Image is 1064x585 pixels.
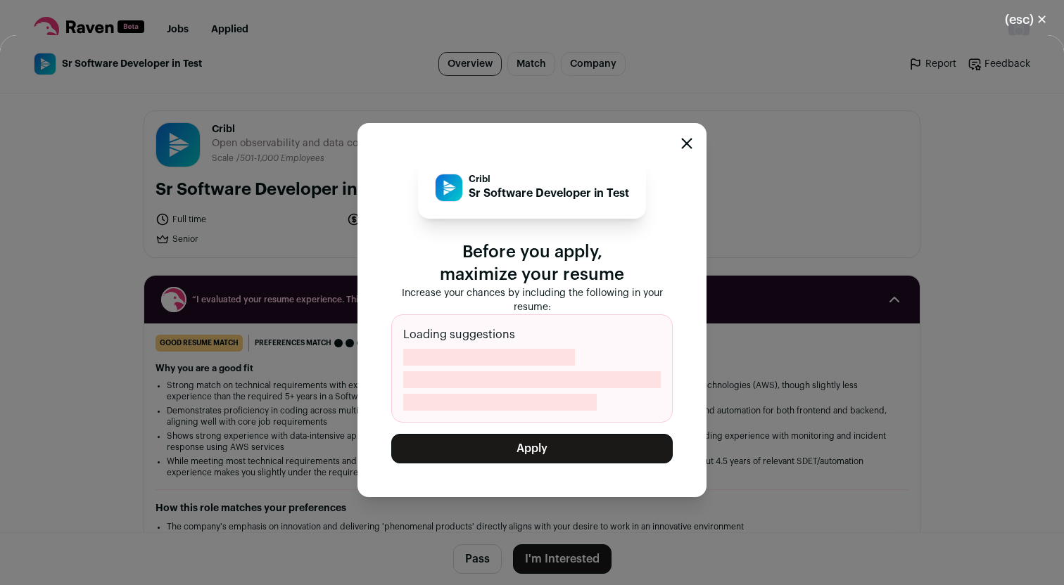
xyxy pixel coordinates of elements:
[469,174,629,185] p: Cribl
[469,185,629,202] p: Sr Software Developer in Test
[391,314,673,423] div: Loading suggestions
[391,434,673,463] button: Apply
[391,241,673,286] p: Before you apply, maximize your resume
[988,4,1064,35] button: Close modal
[436,174,462,201] img: aac85fbee0fd35df2b1d7eceab885039613023d014bee40dd848814b3dafdff0.jpg
[681,138,692,149] button: Close modal
[391,286,673,314] p: Increase your chances by including the following in your resume:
